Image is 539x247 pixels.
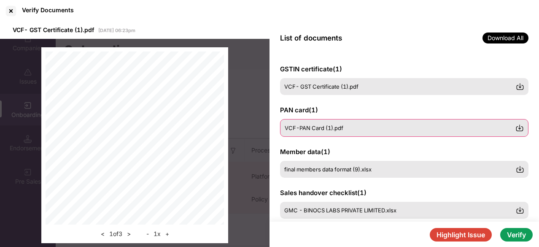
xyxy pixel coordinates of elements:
div: 1 of 3 [98,229,133,239]
button: < [98,229,107,239]
span: GMC - BINOCS LABS PRIVATE LIMITED.xlsx [284,207,396,214]
img: svg+xml;base64,PHN2ZyBpZD0iRG93bmxvYWQtMzJ4MzIiIHhtbG5zPSJodHRwOi8vd3d3LnczLm9yZy8yMDAwL3N2ZyIgd2... [516,206,524,214]
img: svg+xml;base64,PHN2ZyBpZD0iRG93bmxvYWQtMzJ4MzIiIHhtbG5zPSJodHRwOi8vd3d3LnczLm9yZy8yMDAwL3N2ZyIgd2... [515,124,524,132]
button: Verify [500,228,533,242]
div: 1 x [144,229,172,239]
span: [DATE] 06:23pm [98,27,135,33]
span: Download All [482,33,528,43]
span: VCF-PAN Card (1).pdf [285,125,343,131]
button: - [144,229,151,239]
span: Member data ( 1 ) [280,148,330,156]
img: svg+xml;base64,PHN2ZyBpZD0iRG93bmxvYWQtMzJ4MzIiIHhtbG5zPSJodHRwOi8vd3d3LnczLm9yZy8yMDAwL3N2ZyIgd2... [516,82,524,91]
div: Verify Documents [22,6,74,14]
img: svg+xml;base64,PHN2ZyBpZD0iRG93bmxvYWQtMzJ4MzIiIHhtbG5zPSJodHRwOi8vd3d3LnczLm9yZy8yMDAwL3N2ZyIgd2... [516,165,524,174]
span: Sales handover checklist ( 1 ) [280,189,367,197]
button: Highlight Issue [430,228,492,242]
button: + [163,229,172,239]
span: PAN card ( 1 ) [280,106,318,114]
span: final members data format (9).xlsx [284,166,372,173]
span: List of documents [280,34,342,42]
span: GSTIN certificate ( 1 ) [280,65,342,73]
span: VCF- GST Certificate (1).pdf [13,26,94,33]
button: > [124,229,133,239]
span: VCF- GST Certificate (1).pdf [284,83,358,90]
